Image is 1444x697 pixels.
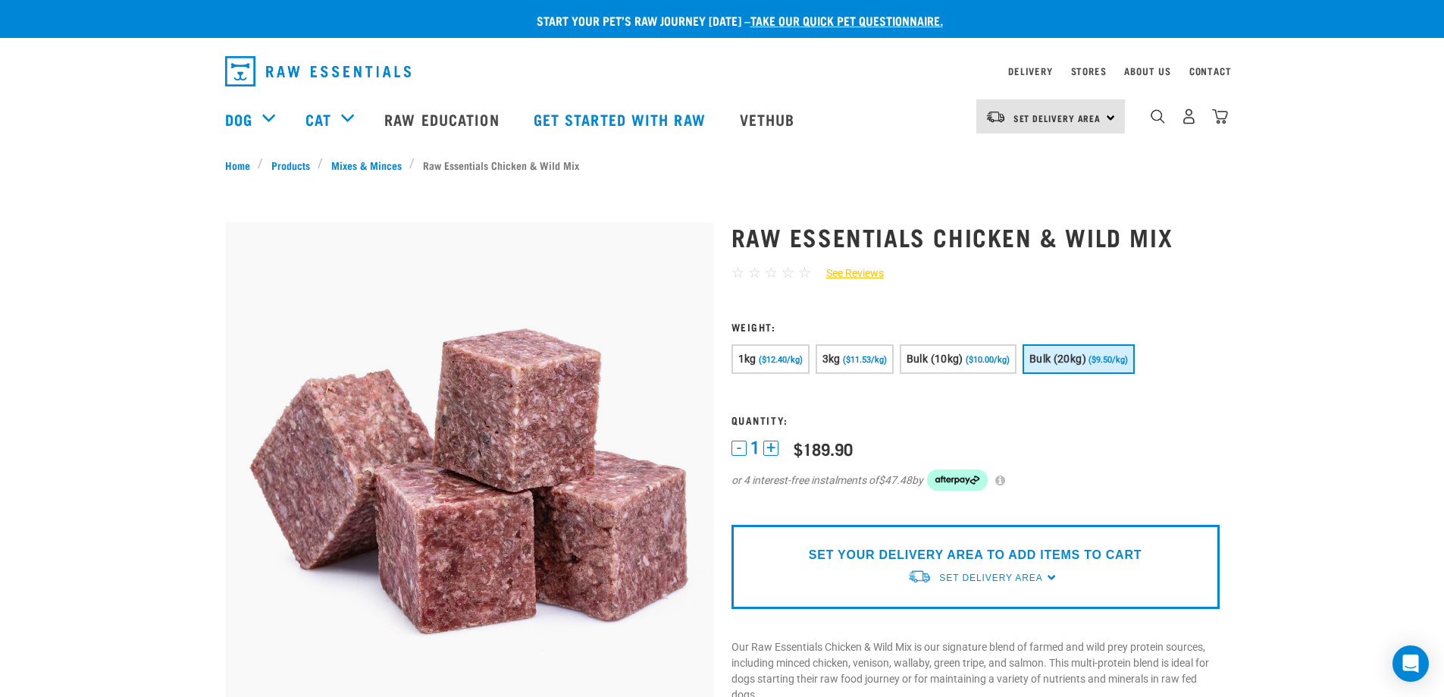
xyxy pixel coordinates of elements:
a: Mixes & Minces [323,157,409,173]
span: ☆ [731,264,744,281]
span: ($11.53/kg) [843,355,887,365]
span: ($12.40/kg) [759,355,803,365]
div: $189.90 [794,439,853,458]
span: 1kg [738,353,756,365]
span: ☆ [748,264,761,281]
a: Delivery [1008,68,1052,74]
span: ($9.50/kg) [1088,355,1128,365]
img: Raw Essentials Logo [225,56,411,86]
img: van-moving.png [907,569,932,585]
h1: Raw Essentials Chicken & Wild Mix [731,223,1220,250]
button: 1kg ($12.40/kg) [731,344,810,374]
button: Bulk (10kg) ($10.00/kg) [900,344,1016,374]
a: Products [263,157,318,173]
span: Set Delivery Area [939,573,1042,583]
span: ☆ [765,264,778,281]
button: + [763,441,778,456]
span: 3kg [822,353,841,365]
span: 1 [750,440,760,456]
button: - [731,441,747,456]
a: Cat [305,108,331,130]
span: ☆ [798,264,811,281]
nav: dropdown navigation [213,50,1232,93]
img: Afterpay [927,469,988,491]
a: Vethub [725,89,814,149]
a: Home [225,157,258,173]
a: Raw Education [369,89,518,149]
a: See Reviews [811,265,884,281]
img: home-icon@2x.png [1212,108,1228,124]
button: 3kg ($11.53/kg) [816,344,894,374]
nav: breadcrumbs [225,157,1220,173]
span: Bulk (10kg) [907,353,963,365]
a: Get started with Raw [518,89,725,149]
span: ($10.00/kg) [966,355,1010,365]
a: Stores [1071,68,1107,74]
a: take our quick pet questionnaire. [750,17,943,24]
span: ☆ [782,264,794,281]
span: Bulk (20kg) [1029,353,1086,365]
a: Contact [1189,68,1232,74]
img: van-moving.png [985,110,1006,124]
div: or 4 interest-free instalments of by [731,469,1220,491]
p: SET YOUR DELIVERY AREA TO ADD ITEMS TO CART [809,546,1142,564]
h3: Quantity: [731,414,1220,425]
button: Bulk (20kg) ($9.50/kg) [1023,344,1135,374]
a: Dog [225,108,252,130]
span: Set Delivery Area [1013,115,1101,121]
div: Open Intercom Messenger [1392,645,1429,682]
span: $47.48 [879,473,912,488]
img: home-icon-1@2x.png [1151,109,1165,124]
h3: Weight: [731,321,1220,332]
img: user.png [1181,108,1197,124]
a: About Us [1124,68,1170,74]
